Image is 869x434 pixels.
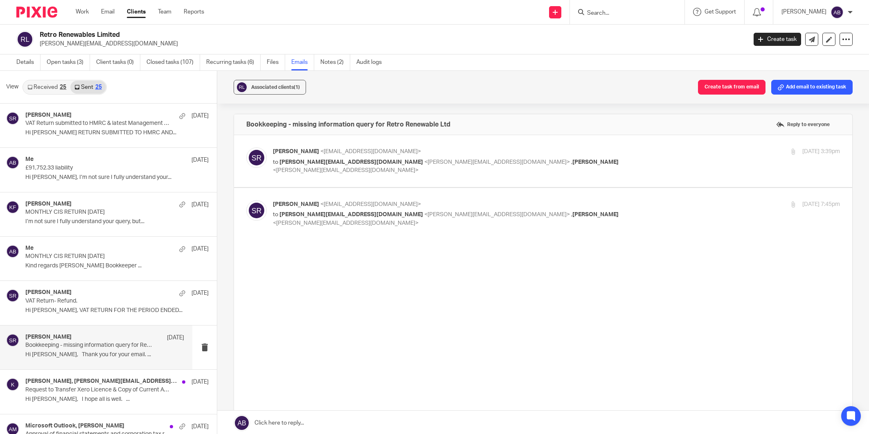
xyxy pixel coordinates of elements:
p: [PERSON_NAME] [781,8,826,16]
p: Hi [PERSON_NAME], Thank you for your email. ... [25,351,184,358]
span: Associated clients [251,85,300,90]
p: Hi [PERSON_NAME] RETURN SUBMITTED TO HMRC AND... [25,129,209,136]
a: Team [158,8,171,16]
img: svg%3E [6,289,19,302]
p: Hi [PERSON_NAME], I hope all is well. ... [25,396,209,403]
h4: [PERSON_NAME] [25,201,72,208]
a: Clients [127,8,146,16]
a: Received25 [23,81,70,94]
p: [DATE] [191,201,209,209]
span: <[EMAIL_ADDRESS][DOMAIN_NAME]> [320,149,421,154]
p: Bookkeeping - missing information query for Retro Renewable Ltd [25,342,152,349]
span: [PERSON_NAME] [273,149,319,154]
a: Closed tasks (107) [146,54,200,70]
div: 25 [95,84,102,90]
img: svg%3E [6,201,19,214]
button: Associated clients(1) [234,80,306,95]
p: I’m not sure I fully understand your query, but... [25,218,209,225]
a: Open tasks (3) [47,54,90,70]
span: (1) [294,85,300,90]
span: , [571,159,572,165]
p: [DATE] [191,289,209,297]
a: Notes (2) [320,54,350,70]
span: Get Support [705,9,736,15]
span: to [273,212,278,217]
p: [DATE] [191,245,209,253]
h4: Microsoft Outlook, [PERSON_NAME] [25,423,124,429]
span: <[EMAIL_ADDRESS][DOMAIN_NAME]> [320,201,421,207]
h4: [PERSON_NAME] [25,112,72,119]
a: Audit logs [356,54,388,70]
a: Files [267,54,285,70]
h4: [PERSON_NAME] [25,334,72,341]
img: svg%3E [6,112,19,125]
img: svg%3E [236,81,248,93]
img: svg%3E [831,6,844,19]
a: Details [16,54,41,70]
span: <[PERSON_NAME][EMAIL_ADDRESS][DOMAIN_NAME]> [273,167,419,173]
button: Create task from email [698,80,765,95]
p: [PERSON_NAME][EMAIL_ADDRESS][DOMAIN_NAME] [40,40,741,48]
a: Create task [754,33,801,46]
span: [PERSON_NAME] [572,159,619,165]
p: Request to Transfer Xero Licence & Copy of Current Agreemen [25,387,172,393]
span: [PERSON_NAME][EMAIL_ADDRESS][DOMAIN_NAME] [279,212,423,217]
span: [PERSON_NAME][EMAIL_ADDRESS][DOMAIN_NAME] [279,159,423,165]
a: Work [76,8,89,16]
span: <[PERSON_NAME][EMAIL_ADDRESS][DOMAIN_NAME]> [424,159,570,165]
a: Reports [184,8,204,16]
img: svg%3E [16,31,34,48]
img: svg%3E [246,147,267,168]
img: svg%3E [6,245,19,258]
a: Emails [291,54,314,70]
img: svg%3E [246,200,267,221]
h4: [PERSON_NAME], [PERSON_NAME][EMAIL_ADDRESS][DOMAIN_NAME] [25,378,178,385]
span: [PERSON_NAME] [273,201,319,207]
input: Search [586,10,660,17]
h4: [PERSON_NAME] [25,289,72,296]
span: [PERSON_NAME] [572,212,619,217]
h4: Bookkeeping - missing information query for Retro Renewable Ltd [246,120,450,129]
img: Pixie [16,7,57,18]
a: Client tasks (0) [96,54,140,70]
p: Hi [PERSON_NAME], I’m not sure I fully understand your... [25,174,209,181]
label: Reply to everyone [774,118,832,131]
span: , [571,212,572,217]
span: View [6,83,18,91]
p: [DATE] [191,112,209,120]
h2: Retro Renewables Limited [40,31,601,39]
p: Hi [PERSON_NAME], VAT RETURN FOR THE PERIOD ENDED... [25,307,209,314]
button: Add email to existing task [771,80,853,95]
img: svg%3E [6,156,19,169]
p: VAT Return- Refund. [25,298,172,305]
p: [DATE] [191,378,209,386]
div: 25 [60,84,66,90]
a: Email [101,8,115,16]
p: [DATE] [191,423,209,431]
a: Recurring tasks (6) [206,54,261,70]
p: [DATE] [191,156,209,164]
p: £91,752.33 liability [25,165,172,172]
p: Kind regards [PERSON_NAME] Bookkeeper ... [25,262,209,269]
span: <[PERSON_NAME][EMAIL_ADDRESS][DOMAIN_NAME]> [273,220,419,226]
h4: Me [25,245,34,252]
img: svg%3E [6,378,19,391]
p: MONTHLY CIS RETURN [DATE] [25,209,172,216]
span: to [273,159,278,165]
p: VAT Return submitted to HMRC & latest Management Accounts. [25,120,172,127]
p: [DATE] [167,334,184,342]
h4: Me [25,156,34,163]
a: Sent25 [70,81,106,94]
p: MONTHLY CIS RETURN [DATE] [25,253,172,260]
img: svg%3E [6,334,19,347]
p: [DATE] 7:45pm [802,200,840,209]
span: <[PERSON_NAME][EMAIL_ADDRESS][DOMAIN_NAME]> [424,212,570,217]
p: [DATE] 3:39pm [802,147,840,156]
